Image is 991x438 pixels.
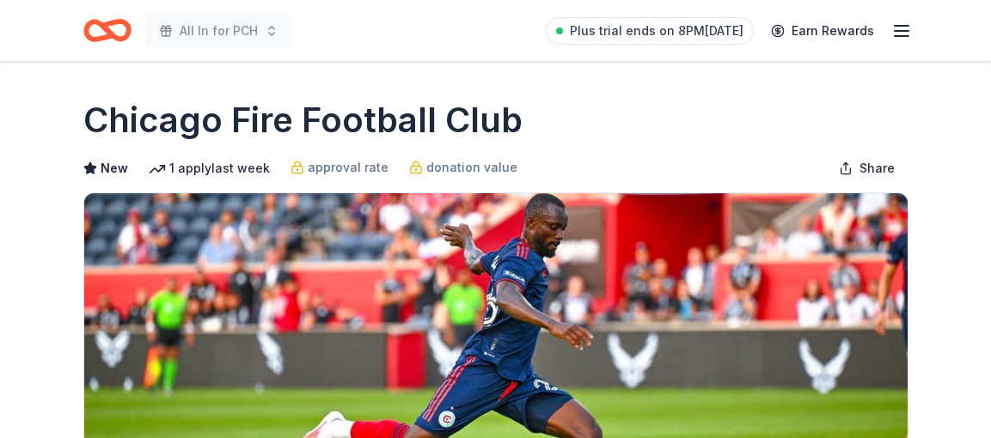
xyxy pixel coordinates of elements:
[859,158,895,179] span: Share
[101,158,128,179] span: New
[570,21,743,41] span: Plus trial ends on 8PM[DATE]
[409,157,517,178] a: donation value
[546,17,754,45] a: Plus trial ends on 8PM[DATE]
[180,21,258,41] span: All In for PCH
[825,151,908,186] button: Share
[145,14,292,48] button: All In for PCH
[83,96,523,144] h1: Chicago Fire Football Club
[761,15,884,46] a: Earn Rewards
[291,157,388,178] a: approval rate
[149,158,270,179] div: 1 apply last week
[426,157,517,178] span: donation value
[308,157,388,178] span: approval rate
[83,10,132,51] a: Home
